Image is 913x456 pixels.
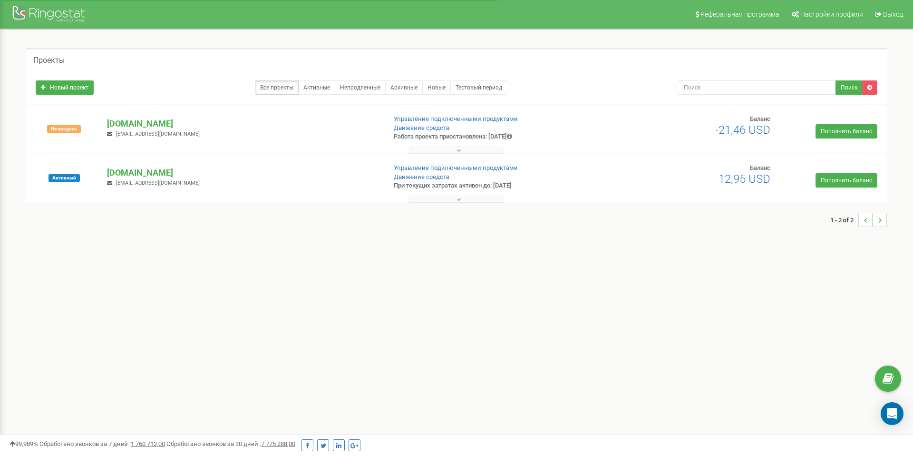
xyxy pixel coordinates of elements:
[450,80,507,95] a: Тестовый период
[700,10,779,18] span: Реферальная программа
[116,131,200,137] span: [EMAIL_ADDRESS][DOMAIN_NAME]
[881,402,903,425] div: Open Intercom Messenger
[883,10,903,18] span: Выход
[715,123,770,137] span: -21,46 USD
[385,80,423,95] a: Архивные
[719,172,770,186] span: 12,95 USD
[394,132,593,141] p: Работа проекта приостановлена: [DATE]
[816,124,877,139] a: Пополнить баланс
[116,180,200,186] span: [EMAIL_ADDRESS][DOMAIN_NAME]
[816,173,877,188] a: Пополнить баланс
[394,173,449,180] a: Движение средств
[261,440,295,447] u: 7 775 288,00
[10,440,38,447] span: 99,989%
[166,440,295,447] span: Обработано звонков за 30 дней :
[394,115,518,122] a: Управление подключенными продуктами
[394,181,593,190] p: При текущих затратах активен до: [DATE]
[750,115,770,122] span: Баланс
[830,203,887,237] nav: ...
[107,118,378,130] p: [DOMAIN_NAME]
[33,56,65,65] h5: Проекты
[422,80,451,95] a: Новые
[39,440,165,447] span: Обработано звонков за 7 дней :
[678,80,836,95] input: Поиск
[394,164,518,171] a: Управление подключенными продуктами
[255,80,299,95] a: Все проекты
[394,124,449,131] a: Движение средств
[750,164,770,171] span: Баланс
[298,80,335,95] a: Активные
[49,174,80,182] span: Активный
[36,80,94,95] a: Новый проект
[107,167,378,179] p: [DOMAIN_NAME]
[830,213,858,227] span: 1 - 2 of 2
[47,125,81,133] span: Не продлен
[800,10,863,18] span: Настройки профиля
[131,440,165,447] u: 1 760 712,00
[335,80,386,95] a: Непродленные
[835,80,863,95] button: Поиск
